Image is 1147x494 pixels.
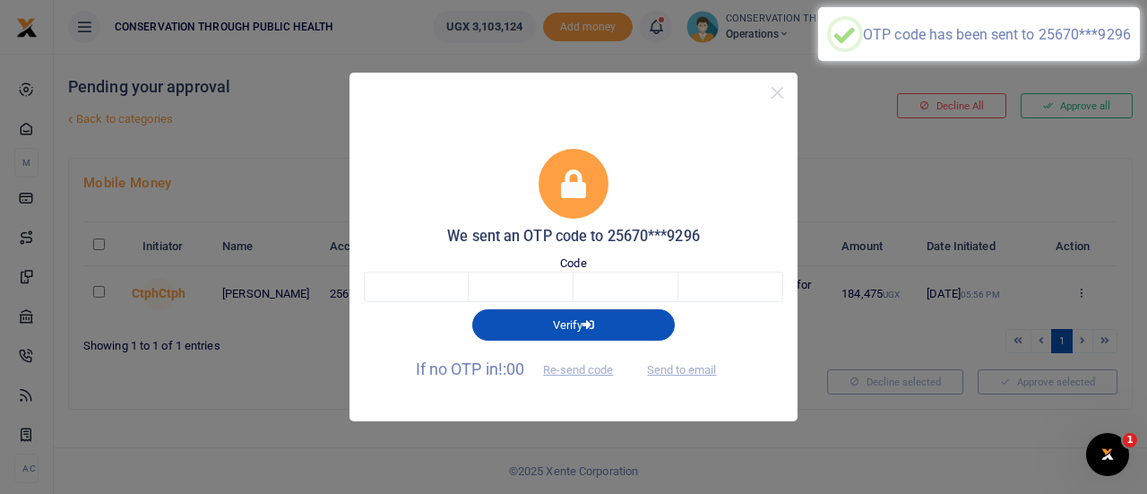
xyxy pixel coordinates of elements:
[764,80,790,106] button: Close
[498,360,524,378] span: !:00
[863,26,1131,43] div: OTP code has been sent to 25670***9296
[416,360,629,378] span: If no OTP in
[472,309,675,340] button: Verify
[560,255,586,273] label: Code
[1123,433,1137,447] span: 1
[1086,433,1129,476] iframe: Intercom live chat
[364,228,783,246] h5: We sent an OTP code to 25670***9296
